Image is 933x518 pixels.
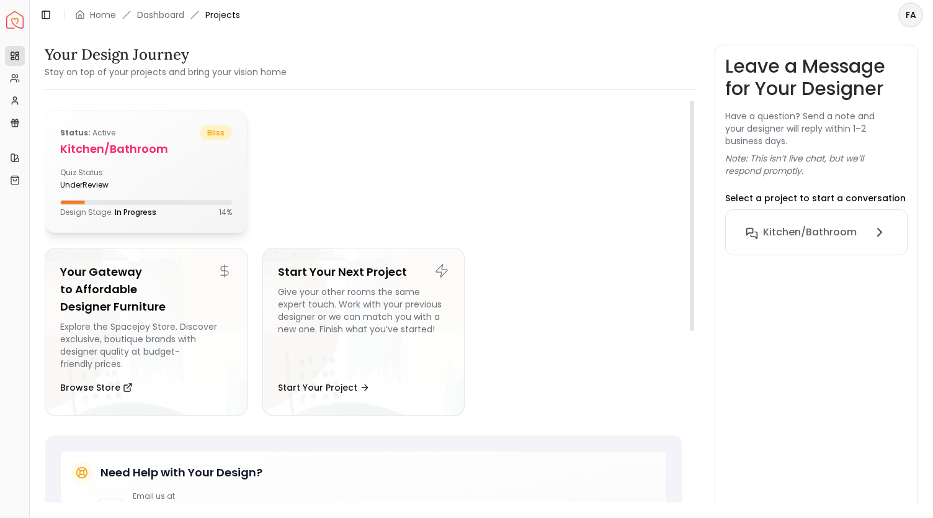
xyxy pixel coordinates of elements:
[45,45,287,65] h3: Your Design Journey
[137,9,184,21] a: Dashboard
[45,66,287,78] small: Stay on top of your projects and bring your vision home
[60,263,232,316] h5: Your Gateway to Affordable Designer Furniture
[60,320,232,370] div: Explore the Spacejoy Store. Discover exclusive, boutique brands with designer quality at budget-f...
[205,9,240,21] span: Projects
[115,207,156,217] span: In Progress
[60,207,156,217] p: Design Stage:
[898,2,923,27] button: FA
[60,125,115,140] p: active
[278,375,370,400] button: Start Your Project
[725,110,908,147] p: Have a question? Send a note and your designer will reply within 1–2 business days.
[60,180,141,190] div: underReview
[75,9,240,21] nav: breadcrumb
[60,375,133,400] button: Browse Store
[725,55,908,100] h3: Leave a Message for Your Designer
[100,464,262,481] h5: Need Help with Your Design?
[900,4,922,26] span: FA
[90,9,116,21] a: Home
[278,263,450,281] h5: Start Your Next Project
[6,11,24,29] a: Spacejoy
[60,140,232,158] h5: Kitchen/Bathroom
[736,220,897,245] button: Kitchen/Bathroom
[725,152,908,177] p: Note: This isn’t live chat, but we’ll respond promptly.
[60,127,91,138] b: Status:
[45,248,248,416] a: Your Gateway to Affordable Designer FurnitureExplore the Spacejoy Store. Discover exclusive, bout...
[262,248,465,416] a: Start Your Next ProjectGive your other rooms the same expert touch. Work with your previous desig...
[133,491,223,501] p: Email us at
[763,225,857,240] h6: Kitchen/Bathroom
[278,286,450,370] div: Give your other rooms the same expert touch. Work with your previous designer or we can match you...
[219,207,232,217] p: 14 %
[200,125,232,140] span: bliss
[6,11,24,29] img: Spacejoy Logo
[725,192,906,204] p: Select a project to start a conversation
[60,168,141,190] div: Quiz Status:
